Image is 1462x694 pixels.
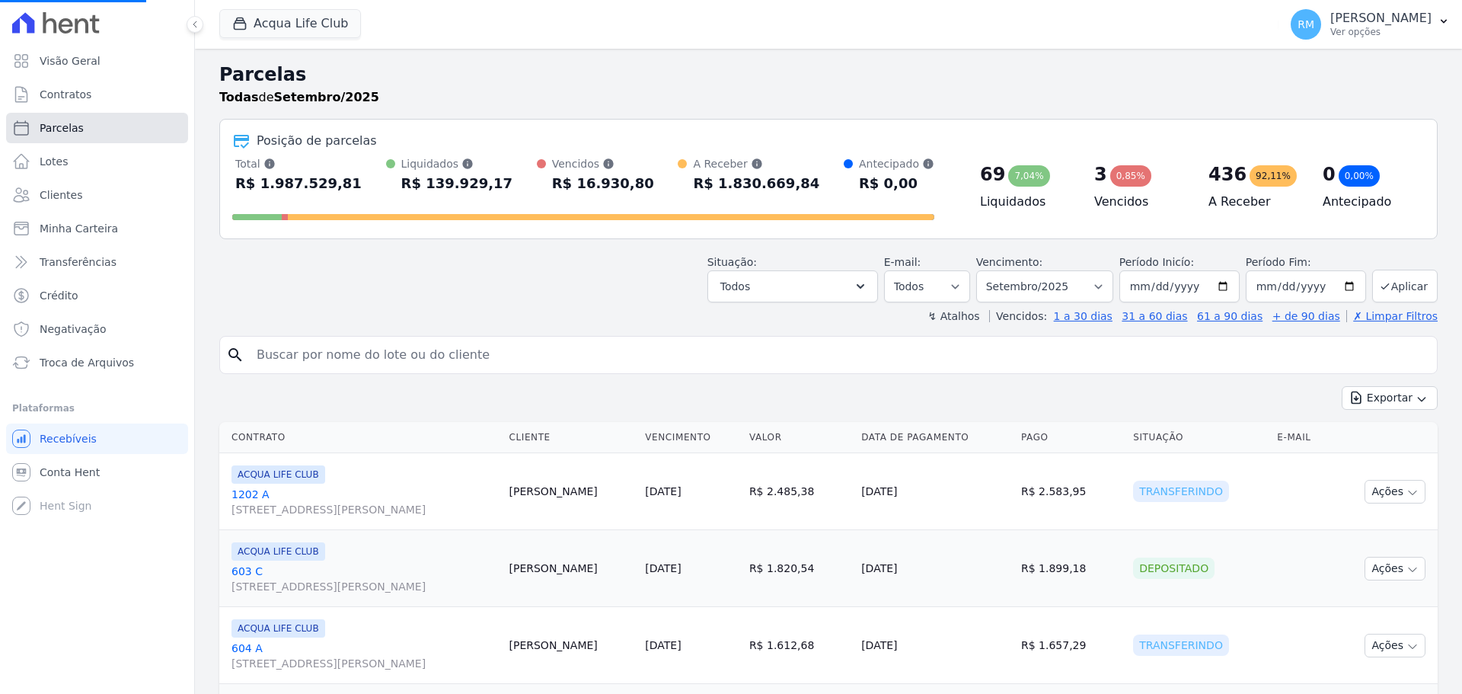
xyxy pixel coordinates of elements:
[1298,19,1314,30] span: RM
[6,457,188,488] a: Conta Hent
[743,422,855,453] th: Valor
[1094,162,1107,187] div: 3
[1246,254,1366,270] label: Período Fim:
[247,340,1431,370] input: Buscar por nome do lote ou do cliente
[980,193,1070,211] h4: Liquidados
[1015,422,1127,453] th: Pago
[1330,26,1432,38] p: Ver opções
[645,485,681,497] a: [DATE]
[855,607,1015,684] td: [DATE]
[40,154,69,169] span: Lotes
[1015,453,1127,530] td: R$ 2.583,95
[1110,165,1151,187] div: 0,85%
[645,639,681,651] a: [DATE]
[743,607,855,684] td: R$ 1.612,68
[6,347,188,378] a: Troca de Arquivos
[6,113,188,143] a: Parcelas
[1127,422,1271,453] th: Situação
[1054,310,1112,322] a: 1 a 30 dias
[231,656,497,671] span: [STREET_ADDRESS][PERSON_NAME]
[40,355,134,370] span: Troca de Arquivos
[40,120,84,136] span: Parcelas
[645,562,681,574] a: [DATE]
[503,422,640,453] th: Cliente
[859,171,934,196] div: R$ 0,00
[707,270,878,302] button: Todos
[6,247,188,277] a: Transferências
[6,314,188,344] a: Negativação
[1008,165,1049,187] div: 7,04%
[743,530,855,607] td: R$ 1.820,54
[1015,607,1127,684] td: R$ 1.657,29
[1272,310,1340,322] a: + de 90 dias
[552,156,654,171] div: Vencidos
[927,310,979,322] label: ↯ Atalhos
[6,46,188,76] a: Visão Geral
[639,422,743,453] th: Vencimento
[219,422,503,453] th: Contrato
[219,61,1438,88] h2: Parcelas
[1342,386,1438,410] button: Exportar
[720,277,750,296] span: Todos
[231,619,325,638] span: ACQUA LIFE CLUB
[231,564,497,594] a: 603 C[STREET_ADDRESS][PERSON_NAME]
[40,288,78,303] span: Crédito
[274,90,379,104] strong: Setembro/2025
[1122,310,1187,322] a: 31 a 60 dias
[40,431,97,446] span: Recebíveis
[231,579,497,594] span: [STREET_ADDRESS][PERSON_NAME]
[12,399,182,417] div: Plataformas
[503,453,640,530] td: [PERSON_NAME]
[855,453,1015,530] td: [DATE]
[231,487,497,517] a: 1202 A[STREET_ADDRESS][PERSON_NAME]
[884,256,921,268] label: E-mail:
[1339,165,1380,187] div: 0,00%
[1372,270,1438,302] button: Aplicar
[40,53,101,69] span: Visão Geral
[503,530,640,607] td: [PERSON_NAME]
[6,79,188,110] a: Contratos
[231,641,497,671] a: 604 A[STREET_ADDRESS][PERSON_NAME]
[40,221,118,236] span: Minha Carteira
[40,87,91,102] span: Contratos
[231,542,325,561] span: ACQUA LIFE CLUB
[40,187,82,203] span: Clientes
[976,256,1042,268] label: Vencimento:
[226,346,244,364] i: search
[1365,557,1425,580] button: Ações
[1094,193,1184,211] h4: Vencidos
[1250,165,1297,187] div: 92,11%
[1323,193,1413,211] h4: Antecipado
[219,9,361,38] button: Acqua Life Club
[1346,310,1438,322] a: ✗ Limpar Filtros
[235,171,362,196] div: R$ 1.987.529,81
[401,171,513,196] div: R$ 139.929,17
[743,453,855,530] td: R$ 2.485,38
[1208,193,1298,211] h4: A Receber
[231,465,325,484] span: ACQUA LIFE CLUB
[6,146,188,177] a: Lotes
[1365,634,1425,657] button: Ações
[1197,310,1262,322] a: 61 a 90 dias
[1271,422,1332,453] th: E-mail
[503,607,640,684] td: [PERSON_NAME]
[6,213,188,244] a: Minha Carteira
[257,132,377,150] div: Posição de parcelas
[401,156,513,171] div: Liquidados
[219,90,259,104] strong: Todas
[1208,162,1247,187] div: 436
[6,180,188,210] a: Clientes
[40,321,107,337] span: Negativação
[1330,11,1432,26] p: [PERSON_NAME]
[707,256,757,268] label: Situação:
[693,156,819,171] div: A Receber
[1323,162,1336,187] div: 0
[40,465,100,480] span: Conta Hent
[980,162,1005,187] div: 69
[6,424,188,454] a: Recebíveis
[693,171,819,196] div: R$ 1.830.669,84
[855,422,1015,453] th: Data de Pagamento
[231,502,497,517] span: [STREET_ADDRESS][PERSON_NAME]
[40,254,117,270] span: Transferências
[219,88,379,107] p: de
